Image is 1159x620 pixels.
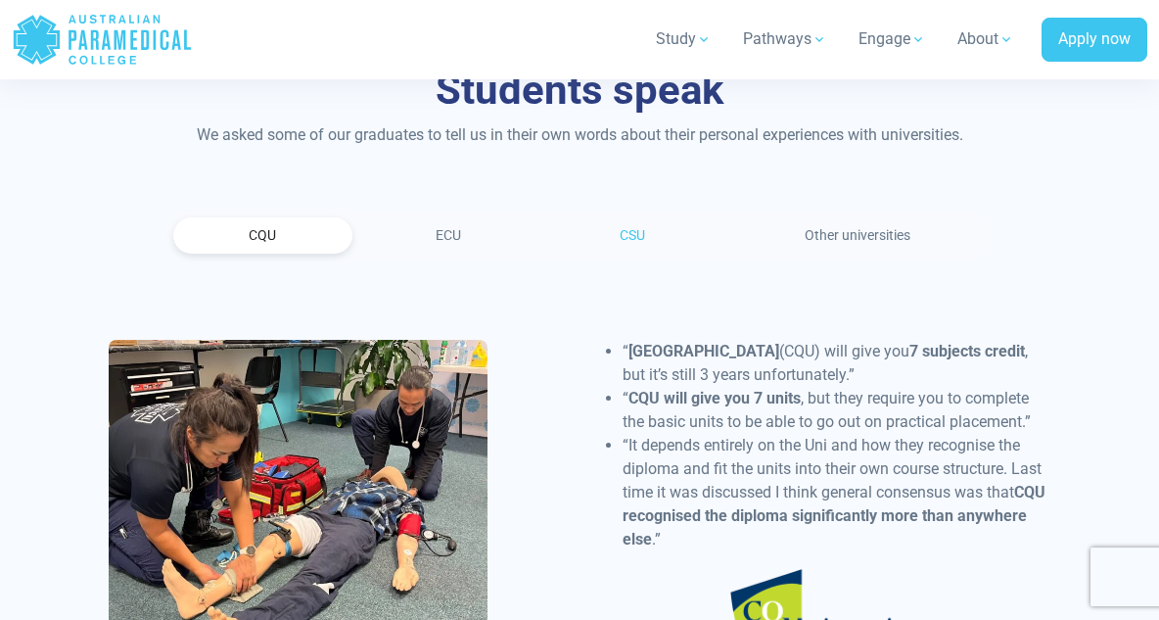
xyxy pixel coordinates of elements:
a: Engage [847,12,938,67]
strong: 7 subjects credit [909,342,1025,360]
li: “ , but they require you to complete the basic units to be able to go out on practical placement.” [623,387,1050,434]
a: CQU [173,217,352,254]
a: About [946,12,1026,67]
a: ECU [360,217,537,254]
h3: Students speak [97,66,1062,115]
li: “It depends entirely on the Uni and how they recognise the diploma and fit the units into their o... [623,434,1050,551]
a: Pathways [731,12,839,67]
a: Other universities [729,217,987,254]
a: CSU [544,217,721,254]
a: Study [644,12,723,67]
strong: CQU will give you 7 units [628,389,801,407]
p: We asked some of our graduates to tell us in their own words about their personal experiences wit... [97,123,1062,147]
a: Apply now [1042,18,1147,63]
a: Australian Paramedical College [12,8,193,72]
li: “ (CQU) will give you , but it’s still 3 years unfortunately.” [623,340,1050,387]
strong: CQU recognised the diploma significantly more than anywhere else [623,483,1045,548]
strong: [GEOGRAPHIC_DATA] [628,342,779,360]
